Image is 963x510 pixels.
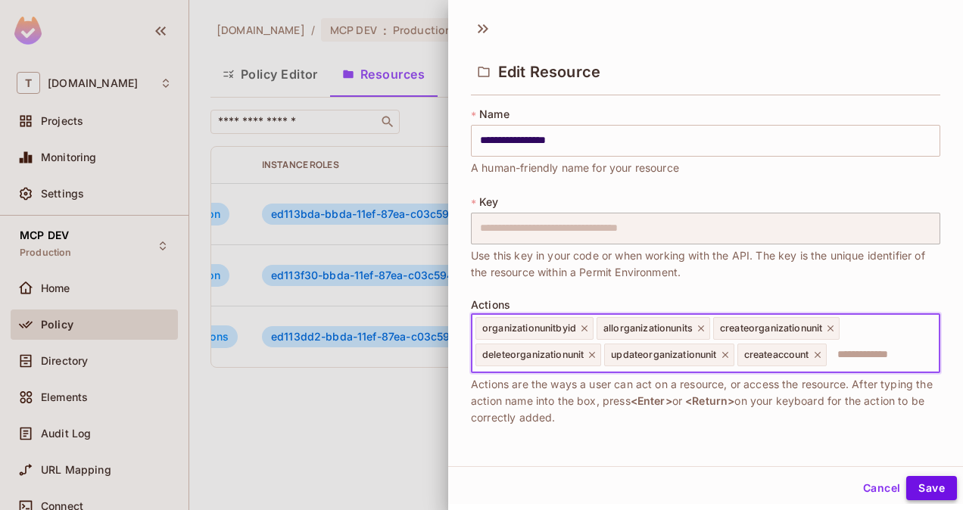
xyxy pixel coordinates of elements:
[857,476,906,500] button: Cancel
[713,317,840,340] div: createorganizationunit
[471,247,940,281] span: Use this key in your code or when working with the API. The key is the unique identifier of the r...
[471,299,510,311] span: Actions
[603,322,693,334] span: allorganizationunits
[737,344,827,366] div: createaccount
[475,317,594,340] div: organizationunitbyid
[471,376,940,426] span: Actions are the ways a user can act on a resource, or access the resource. After typing the actio...
[471,160,679,176] span: A human-friendly name for your resource
[597,317,710,340] div: allorganizationunits
[611,349,716,361] span: updateorganizationunit
[482,322,576,334] span: organizationunitbyid
[482,349,584,361] span: deleteorganizationunit
[685,394,734,407] span: <Return>
[604,344,734,366] div: updateorganizationunit
[720,322,822,334] span: createorganizationunit
[631,394,672,407] span: <Enter>
[479,196,498,208] span: Key
[498,63,600,81] span: Edit Resource
[744,349,809,361] span: createaccount
[479,108,510,120] span: Name
[475,344,601,366] div: deleteorganizationunit
[906,476,957,500] button: Save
